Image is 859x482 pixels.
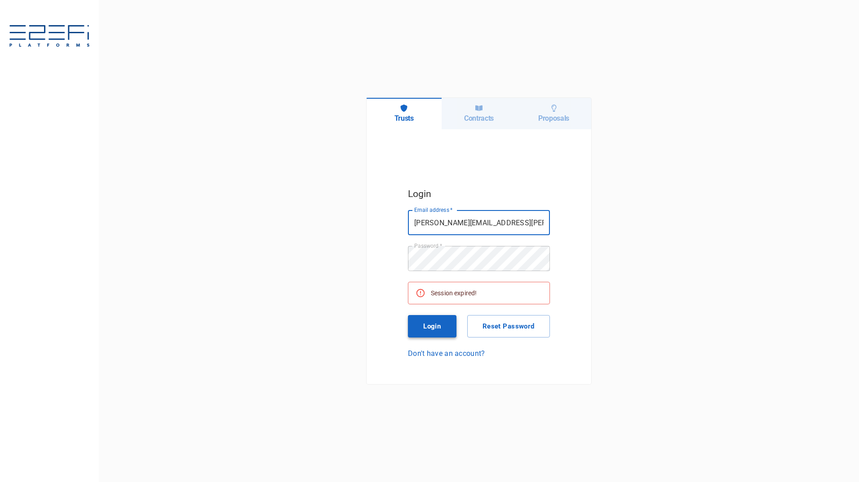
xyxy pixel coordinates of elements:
[408,186,550,202] h5: Login
[394,114,414,123] h6: Trusts
[408,315,456,337] button: Login
[414,242,442,250] label: Password
[431,285,477,301] div: Session expired!
[9,25,90,48] img: E2EFiPLATFORMS-7f06cbf9.svg
[414,206,453,214] label: Email address
[464,114,494,123] h6: Contracts
[467,315,550,337] button: Reset Password
[408,348,550,359] a: Don't have an account?
[538,114,569,123] h6: Proposals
